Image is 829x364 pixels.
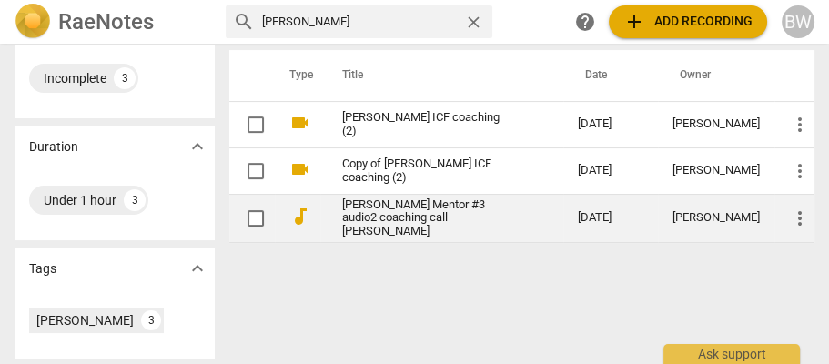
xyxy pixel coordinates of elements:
td: [DATE] [563,101,658,147]
p: Duration [29,137,78,157]
th: Title [320,50,563,101]
div: 3 [114,67,136,89]
span: expand_more [187,136,208,157]
a: Copy of [PERSON_NAME] ICF coaching (2) [342,157,512,185]
div: [PERSON_NAME] [672,211,760,225]
span: Add recording [623,11,753,33]
span: help [574,11,596,33]
a: [PERSON_NAME] ICF coaching (2) [342,111,512,138]
span: videocam [289,158,311,180]
div: 3 [141,310,161,330]
div: Incomplete [44,69,106,87]
th: Date [563,50,658,101]
div: 3 [124,189,146,211]
span: videocam [289,112,311,134]
button: BW [782,5,814,38]
div: [PERSON_NAME] [36,311,134,329]
a: Help [569,5,602,38]
div: [PERSON_NAME] [672,164,760,177]
span: expand_more [187,258,208,279]
a: [PERSON_NAME] Mentor #3 audio2 coaching call [PERSON_NAME] [342,198,512,239]
div: Ask support [663,344,800,364]
h2: RaeNotes [58,9,154,35]
span: more_vert [789,114,811,136]
div: [PERSON_NAME] [672,117,760,131]
th: Owner [658,50,774,101]
td: [DATE] [563,194,658,243]
span: add [623,11,645,33]
a: LogoRaeNotes [15,4,211,40]
span: audiotrack [289,206,311,227]
img: Logo [15,4,51,40]
button: Upload [609,5,767,38]
th: Type [275,50,320,101]
span: search [233,11,255,33]
button: Show more [184,255,211,282]
span: more_vert [789,160,811,182]
td: [DATE] [563,147,658,194]
button: Show more [184,133,211,160]
span: close [464,13,483,32]
p: Tags [29,259,56,278]
span: more_vert [789,207,811,229]
input: Search [262,7,457,36]
div: Under 1 hour [44,191,116,209]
